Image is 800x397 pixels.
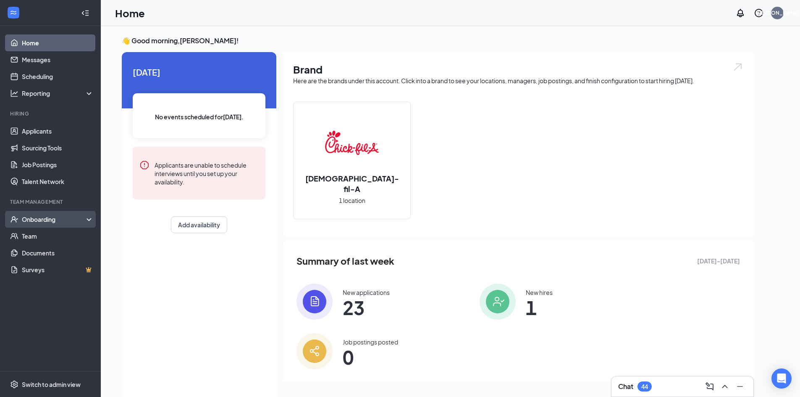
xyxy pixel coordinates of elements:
div: Open Intercom Messenger [771,368,792,389]
h1: Brand [293,62,743,76]
img: icon [480,284,516,320]
svg: UserCheck [10,215,18,223]
img: Chick-fil-A [325,116,379,170]
a: Sourcing Tools [22,139,94,156]
div: 44 [641,383,648,390]
h3: 👋 Good morning, [PERSON_NAME] ! [122,36,753,45]
a: SurveysCrown [22,261,94,278]
a: Scheduling [22,68,94,85]
svg: QuestionInfo [754,8,764,18]
span: 0 [343,350,398,365]
div: Job postings posted [343,338,398,346]
a: Talent Network [22,173,94,190]
div: New applications [343,288,390,297]
a: Job Postings [22,156,94,173]
button: Minimize [733,380,747,393]
a: Applicants [22,123,94,139]
div: Hiring [10,110,92,117]
img: open.6027fd2a22e1237b5b06.svg [732,62,743,72]
h3: Chat [618,382,633,391]
button: Add availability [171,216,227,233]
svg: WorkstreamLogo [9,8,18,17]
span: 1 [526,300,553,315]
svg: Error [139,160,150,170]
button: ComposeMessage [703,380,716,393]
div: Team Management [10,198,92,205]
svg: Minimize [735,381,745,392]
a: Team [22,228,94,245]
div: Onboarding [22,215,87,223]
a: Messages [22,51,94,68]
svg: Analysis [10,89,18,97]
svg: Collapse [81,9,89,17]
svg: Notifications [735,8,745,18]
div: Reporting [22,89,94,97]
svg: ChevronUp [720,381,730,392]
span: No events scheduled for [DATE] . [155,112,244,121]
img: icon [296,284,333,320]
h1: Home [115,6,145,20]
svg: ComposeMessage [705,381,715,392]
img: icon [296,333,333,369]
h2: [DEMOGRAPHIC_DATA]-fil-A [294,173,410,194]
div: Switch to admin view [22,380,81,389]
span: 1 location [339,196,365,205]
svg: Settings [10,380,18,389]
div: Here are the brands under this account. Click into a brand to see your locations, managers, job p... [293,76,743,85]
button: ChevronUp [718,380,732,393]
div: Applicants are unable to schedule interviews until you set up your availability. [155,160,259,186]
a: Home [22,34,94,51]
span: Summary of last week [296,254,394,268]
span: 23 [343,300,390,315]
div: [PERSON_NAME] [756,9,799,16]
span: [DATE] [133,66,265,79]
div: New hires [526,288,553,297]
span: [DATE] - [DATE] [697,256,740,266]
a: Documents [22,245,94,261]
